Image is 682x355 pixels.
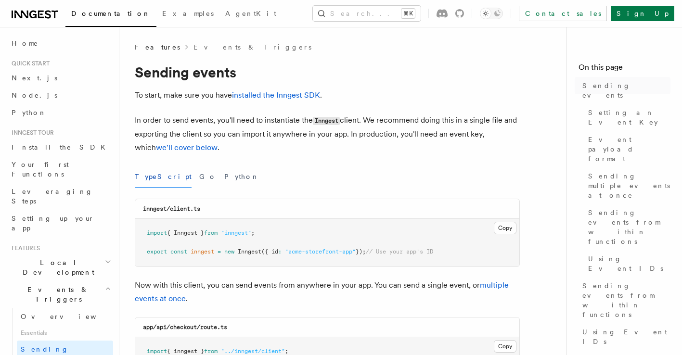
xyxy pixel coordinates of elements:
[584,104,670,131] a: Setting an Event Key
[588,254,670,273] span: Using Event IDs
[8,258,105,277] span: Local Development
[199,166,217,188] button: Go
[135,42,180,52] span: Features
[261,248,278,255] span: ({ id
[156,143,218,152] a: we'll cover below
[285,348,288,355] span: ;
[12,188,93,205] span: Leveraging Steps
[167,348,204,355] span: { inngest }
[218,248,221,255] span: =
[494,222,516,234] button: Copy
[579,323,670,350] a: Using Event IDs
[480,8,503,19] button: Toggle dark mode
[588,135,670,164] span: Event payload format
[584,167,670,204] a: Sending multiple events at once
[12,74,57,82] span: Next.js
[12,109,47,116] span: Python
[147,348,167,355] span: import
[8,156,113,183] a: Your first Functions
[17,308,113,325] a: Overview
[167,229,204,236] span: { Inngest }
[135,280,509,303] a: multiple events at once
[582,81,670,100] span: Sending events
[8,129,54,137] span: Inngest tour
[366,248,433,255] span: // Use your app's ID
[232,90,320,100] a: installed the Inngest SDK
[191,248,214,255] span: inngest
[582,281,670,319] span: Sending events from within functions
[135,89,520,102] p: To start, make sure you have .
[313,117,340,125] code: Inngest
[156,3,219,26] a: Examples
[584,204,670,250] a: Sending events from within functions
[147,248,167,255] span: export
[221,348,285,355] span: "../inngest/client"
[401,9,415,18] kbd: ⌘K
[221,229,251,236] span: "inngest"
[12,91,57,99] span: Node.js
[143,324,227,330] code: app/api/checkout/route.ts
[135,63,520,81] h1: Sending events
[21,313,120,320] span: Overview
[219,3,282,26] a: AgentKit
[313,6,421,21] button: Search...⌘K
[8,35,113,52] a: Home
[12,38,39,48] span: Home
[12,161,69,178] span: Your first Functions
[582,327,670,346] span: Using Event IDs
[8,87,113,104] a: Node.js
[285,248,356,255] span: "acme-storefront-app"
[278,248,282,255] span: :
[17,325,113,341] span: Essentials
[65,3,156,27] a: Documentation
[8,244,40,252] span: Features
[135,279,520,305] p: Now with this client, you can send events from anywhere in your app. You can send a single event,...
[71,10,151,17] span: Documentation
[8,210,113,237] a: Setting up your app
[8,69,113,87] a: Next.js
[147,229,167,236] span: import
[494,340,516,353] button: Copy
[8,281,113,308] button: Events & Triggers
[225,10,276,17] span: AgentKit
[12,215,94,232] span: Setting up your app
[251,229,255,236] span: ;
[8,139,113,156] a: Install the SDK
[8,285,105,304] span: Events & Triggers
[238,248,261,255] span: Inngest
[588,208,670,246] span: Sending events from within functions
[519,6,607,21] a: Contact sales
[193,42,311,52] a: Events & Triggers
[8,183,113,210] a: Leveraging Steps
[588,171,670,200] span: Sending multiple events at once
[12,143,111,151] span: Install the SDK
[170,248,187,255] span: const
[204,229,218,236] span: from
[579,62,670,77] h4: On this page
[8,254,113,281] button: Local Development
[356,248,366,255] span: });
[224,166,259,188] button: Python
[611,6,674,21] a: Sign Up
[135,114,520,154] p: In order to send events, you'll need to instantiate the client. We recommend doing this in a sing...
[204,348,218,355] span: from
[584,131,670,167] a: Event payload format
[162,10,214,17] span: Examples
[579,77,670,104] a: Sending events
[143,205,200,212] code: inngest/client.ts
[135,166,192,188] button: TypeScript
[8,104,113,121] a: Python
[584,250,670,277] a: Using Event IDs
[588,108,670,127] span: Setting an Event Key
[579,277,670,323] a: Sending events from within functions
[8,60,50,67] span: Quick start
[224,248,234,255] span: new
